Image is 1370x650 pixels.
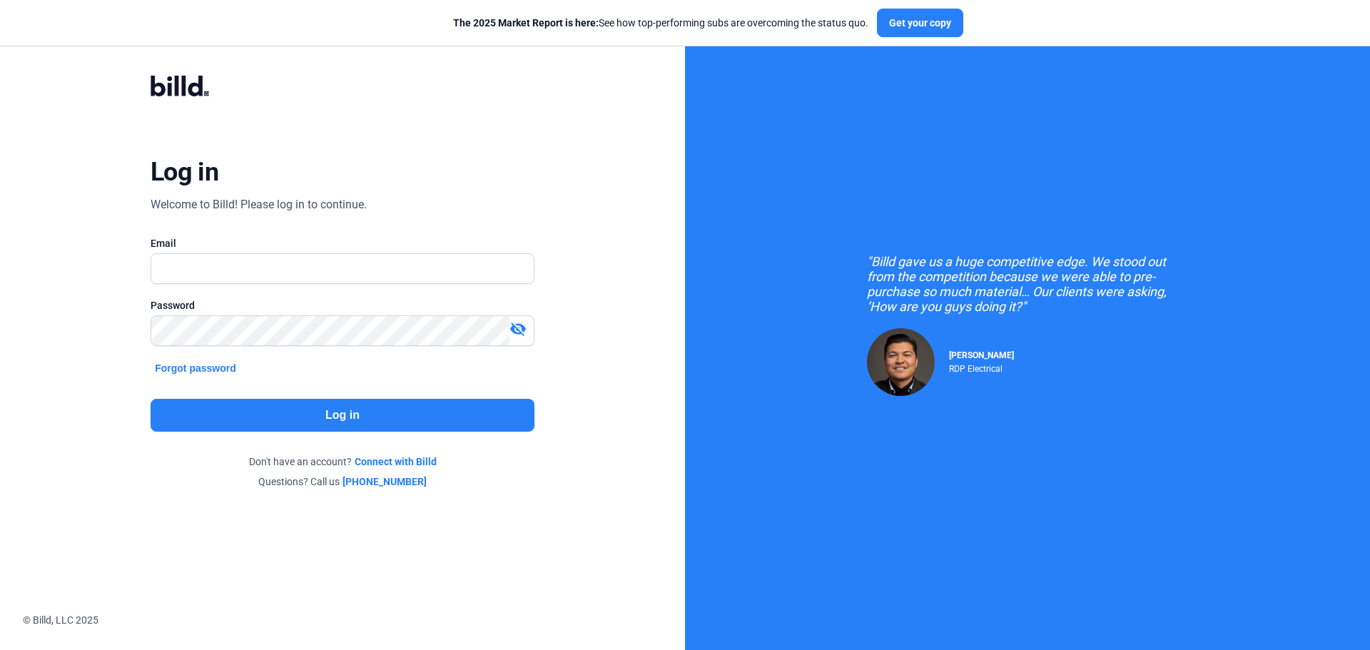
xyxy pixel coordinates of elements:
div: See how top-performing subs are overcoming the status quo. [453,16,868,30]
div: RDP Electrical [949,360,1014,374]
div: "Billd gave us a huge competitive edge. We stood out from the competition because we were able to... [867,254,1188,314]
button: Forgot password [151,360,240,376]
button: Get your copy [877,9,963,37]
span: [PERSON_NAME] [949,350,1014,360]
mat-icon: visibility_off [509,320,527,337]
div: Welcome to Billd! Please log in to continue. [151,196,367,213]
div: Questions? Call us [151,474,534,489]
div: Password [151,298,534,313]
span: The 2025 Market Report is here: [453,17,599,29]
a: Connect with Billd [355,455,437,469]
a: [PHONE_NUMBER] [342,474,427,489]
div: Don't have an account? [151,455,534,469]
button: Log in [151,399,534,432]
img: Raul Pacheco [867,328,935,396]
div: Email [151,236,534,250]
div: Log in [151,156,218,188]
